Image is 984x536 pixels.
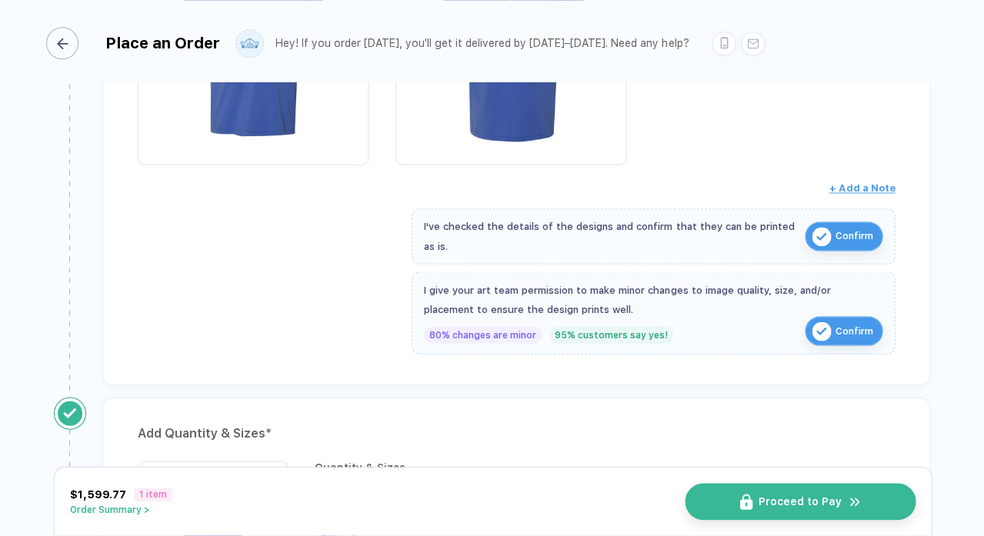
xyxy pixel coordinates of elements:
[829,182,895,194] span: + Add a Note
[424,280,882,318] div: I give your art team permission to make minor changes to image quality, size, and/or placement to...
[424,217,797,255] div: I've checked the details of the designs and confirm that they can be printed as is.
[105,34,220,52] div: Place an Order
[134,488,172,501] span: 1 item
[848,494,862,509] img: icon
[829,176,895,201] button: + Add a Note
[315,461,895,473] div: Quantity & Sizes
[812,227,831,246] img: icon
[70,504,172,515] button: Order Summary >
[835,318,872,343] span: Confirm
[275,37,689,50] div: Hey! If you order [DATE], you'll get it delivered by [DATE]–[DATE]. Need any help?
[739,494,752,510] img: icon
[805,316,882,345] button: iconConfirm
[549,326,673,343] div: 95% customers say yes!
[70,488,126,501] span: $1,599.77
[805,221,882,251] button: iconConfirm
[138,421,895,445] div: Add Quantity & Sizes
[236,30,263,57] img: user profile
[685,483,916,520] button: iconProceed to Payicon
[812,321,831,341] img: icon
[759,495,842,508] span: Proceed to Pay
[424,326,542,343] div: 80% changes are minor
[835,224,872,248] span: Confirm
